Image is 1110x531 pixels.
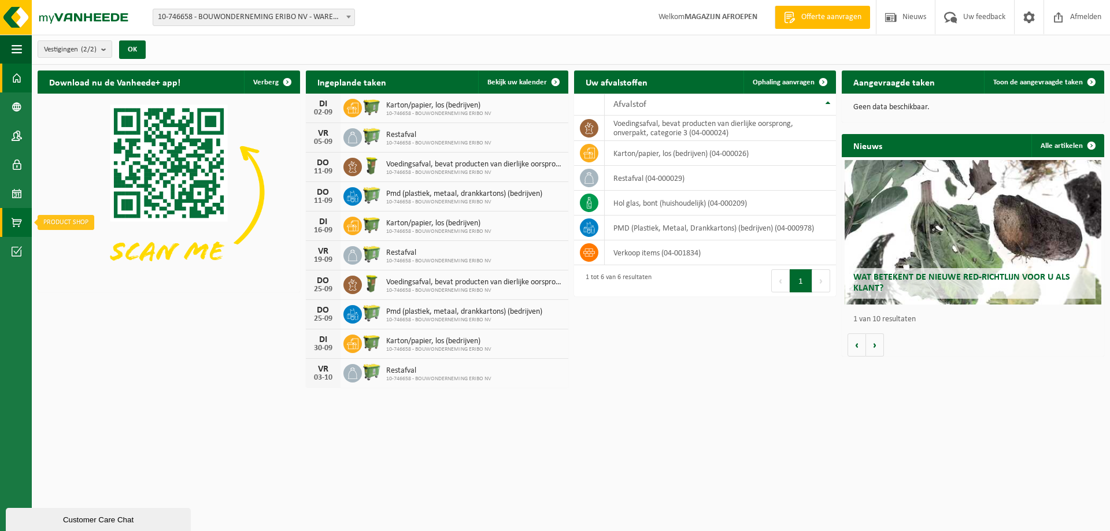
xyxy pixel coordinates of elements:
[362,156,382,176] img: WB-0060-HPE-GN-50
[386,131,491,140] span: Restafval
[362,274,382,294] img: WB-0060-HPE-GN-50
[386,140,491,147] span: 10-746658 - BOUWONDERNEMING ERIBO NV
[312,365,335,374] div: VR
[386,278,563,287] span: Voedingsafval, bevat producten van dierlijke oorsprong, onverpakt, categorie 3
[853,103,1093,112] p: Geen data beschikbaar.
[362,185,382,205] img: WB-0660-HPE-GN-50
[386,307,542,317] span: Pmd (plastiek, metaal, drankkartons) (bedrijven)
[312,374,335,382] div: 03-10
[38,40,112,58] button: Vestigingen(2/2)
[853,315,1098,324] p: 1 van 10 resultaten
[362,244,382,264] img: WB-0660-HPE-GN-50
[605,141,837,166] td: karton/papier, los (bedrijven) (04-000026)
[312,276,335,285] div: DO
[386,101,491,110] span: Karton/papier, los (bedrijven)
[853,273,1070,293] span: Wat betekent de nieuwe RED-richtlijn voor u als klant?
[775,6,870,29] a: Offerte aanvragen
[605,240,837,265] td: verkoop items (04-001834)
[1031,134,1103,157] a: Alle artikelen
[790,269,812,292] button: 1
[386,219,491,228] span: Karton/papier, los (bedrijven)
[362,303,382,323] img: WB-0660-HPE-GN-50
[312,247,335,256] div: VR
[812,269,830,292] button: Next
[580,268,652,294] div: 1 tot 6 van 6 resultaten
[613,100,646,109] span: Afvalstof
[386,110,491,117] span: 10-746658 - BOUWONDERNEMING ERIBO NV
[362,97,382,117] img: WB-1100-HPE-GN-50
[605,166,837,191] td: restafval (04-000029)
[386,366,491,376] span: Restafval
[6,506,193,531] iframe: chat widget
[312,344,335,352] div: 30-09
[119,40,146,59] button: OK
[684,13,757,21] strong: MAGAZIJN AFROEPEN
[771,269,790,292] button: Previous
[153,9,355,26] span: 10-746658 - BOUWONDERNEMING ERIBO NV - WAREGEM
[312,306,335,315] div: DO
[842,134,894,157] h2: Nieuws
[312,256,335,264] div: 19-09
[312,129,335,138] div: VR
[743,70,835,94] a: Ophaling aanvragen
[81,46,97,53] count: (2/2)
[38,94,300,290] img: Download de VHEPlus App
[842,70,946,93] h2: Aangevraagde taken
[312,217,335,226] div: DI
[362,215,382,235] img: WB-1100-HPE-GN-50
[306,70,398,93] h2: Ingeplande taken
[605,116,837,141] td: voedingsafval, bevat producten van dierlijke oorsprong, onverpakt, categorie 3 (04-000024)
[312,158,335,168] div: DO
[362,333,382,352] img: WB-1100-HPE-GN-50
[386,258,491,265] span: 10-746658 - BOUWONDERNEMING ERIBO NV
[993,79,1083,86] span: Toon de aangevraagde taken
[153,9,354,25] span: 10-746658 - BOUWONDERNEMING ERIBO NV - WAREGEM
[984,70,1103,94] a: Toon de aangevraagde taken
[386,228,491,235] span: 10-746658 - BOUWONDERNEMING ERIBO NV
[312,138,335,146] div: 05-09
[312,197,335,205] div: 11-09
[312,99,335,109] div: DI
[605,216,837,240] td: PMD (Plastiek, Metaal, Drankkartons) (bedrijven) (04-000978)
[605,191,837,216] td: hol glas, bont (huishoudelijk) (04-000209)
[38,70,192,93] h2: Download nu de Vanheede+ app!
[866,333,884,357] button: Volgende
[312,109,335,117] div: 02-09
[312,168,335,176] div: 11-09
[362,127,382,146] img: WB-0660-HPE-GN-50
[386,199,542,206] span: 10-746658 - BOUWONDERNEMING ERIBO NV
[386,376,491,383] span: 10-746658 - BOUWONDERNEMING ERIBO NV
[386,346,491,353] span: 10-746658 - BOUWONDERNEMING ERIBO NV
[845,160,1102,305] a: Wat betekent de nieuwe RED-richtlijn voor u als klant?
[386,160,563,169] span: Voedingsafval, bevat producten van dierlijke oorsprong, onverpakt, categorie 3
[848,333,866,357] button: Vorige
[753,79,815,86] span: Ophaling aanvragen
[312,315,335,323] div: 25-09
[312,226,335,235] div: 16-09
[253,79,279,86] span: Verberg
[478,70,567,94] a: Bekijk uw kalender
[386,337,491,346] span: Karton/papier, los (bedrijven)
[386,248,491,258] span: Restafval
[386,169,563,176] span: 10-746658 - BOUWONDERNEMING ERIBO NV
[312,188,335,197] div: DO
[312,285,335,294] div: 25-09
[574,70,659,93] h2: Uw afvalstoffen
[386,317,542,324] span: 10-746658 - BOUWONDERNEMING ERIBO NV
[386,287,563,294] span: 10-746658 - BOUWONDERNEMING ERIBO NV
[44,41,97,58] span: Vestigingen
[244,70,299,94] button: Verberg
[487,79,547,86] span: Bekijk uw kalender
[798,12,864,23] span: Offerte aanvragen
[312,335,335,344] div: DI
[386,190,542,199] span: Pmd (plastiek, metaal, drankkartons) (bedrijven)
[362,362,382,382] img: WB-0660-HPE-GN-50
